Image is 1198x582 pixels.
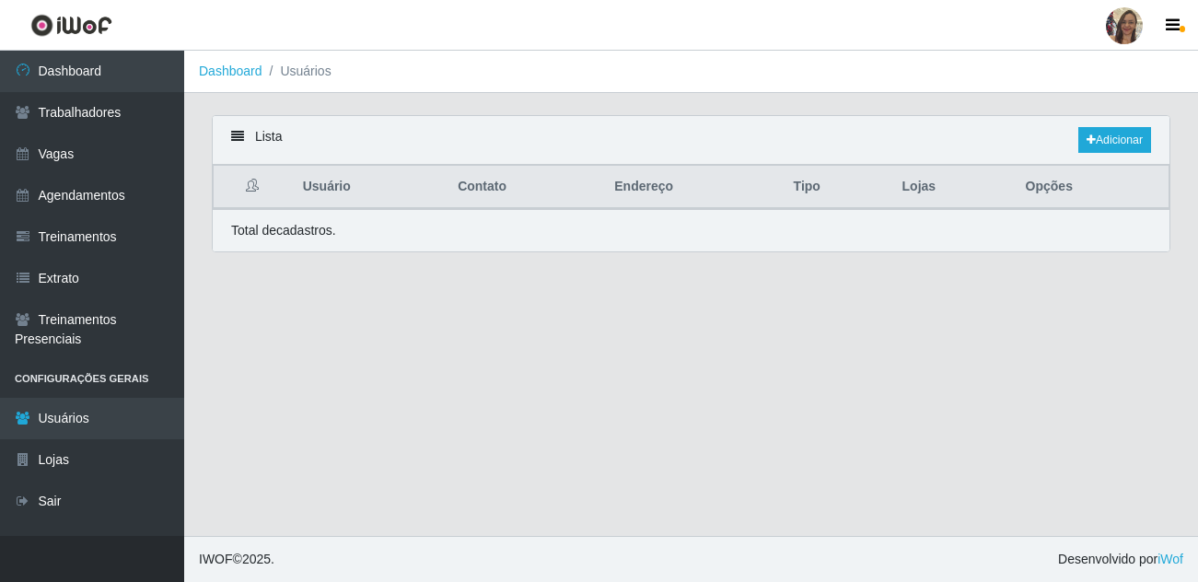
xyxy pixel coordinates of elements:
div: Lista [213,116,1169,165]
th: Tipo [783,166,891,209]
a: iWof [1157,552,1183,566]
th: Lojas [891,166,1015,209]
span: IWOF [199,552,233,566]
th: Usuário [292,166,447,209]
span: Desenvolvido por [1058,550,1183,569]
th: Contato [447,166,603,209]
p: Total de cadastros. [231,221,336,240]
th: Endereço [603,166,782,209]
span: © 2025 . [199,550,274,569]
img: CoreUI Logo [30,14,112,37]
th: Opções [1015,166,1169,209]
a: Dashboard [199,64,262,78]
nav: breadcrumb [184,51,1198,93]
a: Adicionar [1078,127,1151,153]
li: Usuários [262,62,331,81]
